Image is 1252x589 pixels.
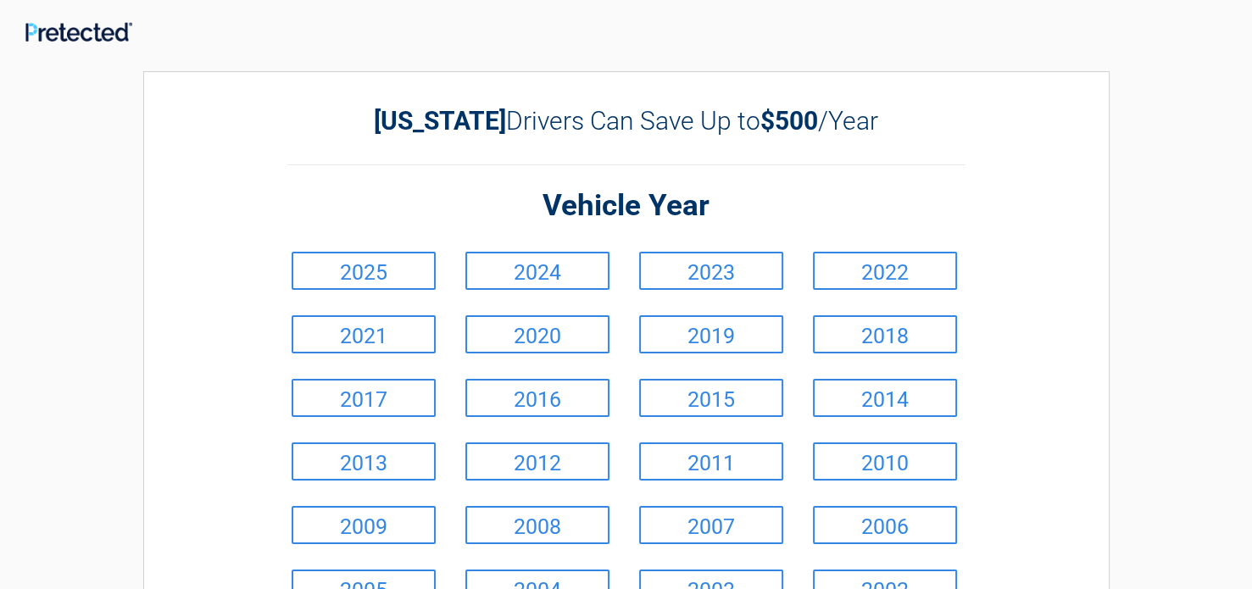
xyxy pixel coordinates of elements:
[465,442,609,481] a: 2012
[465,379,609,417] a: 2016
[813,379,957,417] a: 2014
[292,379,436,417] a: 2017
[813,442,957,481] a: 2010
[639,379,783,417] a: 2015
[292,442,436,481] a: 2013
[465,252,609,290] a: 2024
[639,315,783,353] a: 2019
[374,106,506,136] b: [US_STATE]
[287,106,965,136] h2: Drivers Can Save Up to /Year
[25,22,132,42] img: Main Logo
[292,252,436,290] a: 2025
[465,506,609,544] a: 2008
[813,506,957,544] a: 2006
[292,315,436,353] a: 2021
[465,315,609,353] a: 2020
[639,506,783,544] a: 2007
[292,506,436,544] a: 2009
[639,442,783,481] a: 2011
[639,252,783,290] a: 2023
[760,106,818,136] b: $500
[813,315,957,353] a: 2018
[287,186,965,226] h2: Vehicle Year
[813,252,957,290] a: 2022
